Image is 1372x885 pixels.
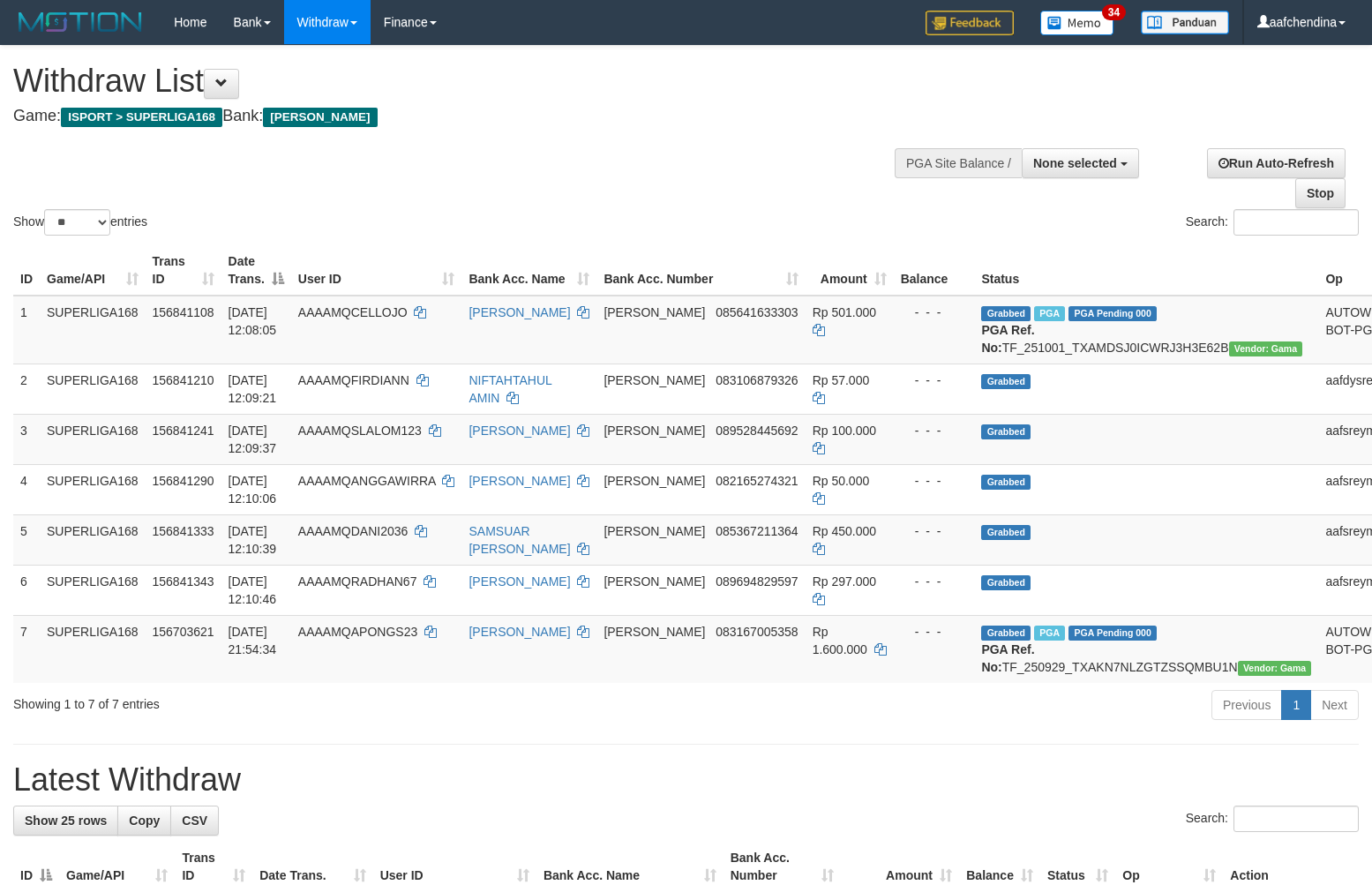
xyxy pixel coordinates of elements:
span: [PERSON_NAME] [263,108,377,127]
th: Game/API: activate to sort column ascending [40,245,146,296]
td: 4 [13,464,40,514]
td: SUPERLIGA168 [40,514,146,565]
span: Rp 57.000 [813,373,870,387]
span: [PERSON_NAME] [604,625,705,639]
img: panduan.png [1141,11,1229,34]
div: - - - [901,573,968,590]
b: PGA Ref. No: [981,323,1034,355]
span: CSV [182,814,207,828]
th: ID [13,245,40,296]
span: PGA Pending [1068,626,1157,641]
span: AAAAMQDANI2036 [298,524,409,538]
a: 1 [1281,690,1311,720]
span: Grabbed [981,424,1031,439]
span: [PERSON_NAME] [604,305,705,319]
span: 34 [1102,4,1126,20]
a: Previous [1211,690,1282,720]
span: 156841241 [153,424,214,438]
input: Search: [1233,209,1359,236]
h1: Latest Withdraw [13,762,1359,798]
span: 156841290 [153,474,214,488]
span: [DATE] 12:10:39 [229,524,277,556]
span: [DATE] 12:10:06 [229,474,277,506]
h4: Game: Bank: [13,108,897,125]
span: Marked by aafchhiseyha [1034,626,1065,641]
div: - - - [901,522,968,540]
span: 156841108 [153,305,214,319]
td: 3 [13,414,40,464]
td: SUPERLIGA168 [40,565,146,615]
input: Search: [1233,806,1359,832]
span: Vendor URL: https://trx31.1velocity.biz [1229,341,1303,356]
td: TF_250929_TXAKN7NLZGTZSSQMBU1N [974,615,1318,683]
span: Rp 501.000 [813,305,876,319]
a: [PERSON_NAME] [469,625,570,639]
td: SUPERLIGA168 [40,364,146,414]
td: TF_251001_TXAMDSJ0ICWRJ3H3E62B [974,296,1318,364]
td: SUPERLIGA168 [40,296,146,364]
td: SUPERLIGA168 [40,414,146,464]
img: Button%20Memo.svg [1040,11,1114,35]
span: AAAAMQAPONGS23 [298,625,417,639]
span: 156841333 [153,524,214,538]
img: MOTION_logo.png [13,9,147,35]
span: AAAAMQRADHAN67 [298,574,417,589]
td: SUPERLIGA168 [40,464,146,514]
span: Grabbed [981,525,1031,540]
th: Bank Acc. Name: activate to sort column ascending [461,245,596,296]
a: [PERSON_NAME] [469,424,570,438]
div: - - - [901,422,968,439]
td: 2 [13,364,40,414]
h1: Withdraw List [13,64,897,99]
img: Feedback.jpg [926,11,1014,35]
span: Copy 083106879326 to clipboard [716,373,798,387]
a: CSV [170,806,219,836]
span: Copy 082165274321 to clipboard [716,474,798,488]
td: SUPERLIGA168 [40,615,146,683]
a: SAMSUAR [PERSON_NAME] [469,524,570,556]
span: Marked by aafheankoy [1034,306,1065,321]
button: None selected [1022,148,1139,178]
label: Show entries [13,209,147,236]
a: Show 25 rows [13,806,118,836]
a: [PERSON_NAME] [469,474,570,488]
span: Rp 450.000 [813,524,876,538]
span: [PERSON_NAME] [604,373,705,387]
th: User ID: activate to sort column ascending [291,245,462,296]
div: - - - [901,304,968,321]
b: PGA Ref. No: [981,642,1034,674]
span: Copy 089694829597 to clipboard [716,574,798,589]
td: 6 [13,565,40,615]
span: Grabbed [981,306,1031,321]
span: Rp 50.000 [813,474,870,488]
span: ISPORT > SUPERLIGA168 [61,108,222,127]
th: Trans ID: activate to sort column ascending [146,245,221,296]
span: Copy 083167005358 to clipboard [716,625,798,639]
td: 5 [13,514,40,565]
div: - - - [901,371,968,389]
a: NIFTAHTAHUL AMIN [469,373,551,405]
span: Copy [129,814,160,828]
span: AAAAMQCELLOJO [298,305,408,319]
span: Grabbed [981,626,1031,641]
span: Show 25 rows [25,814,107,828]
span: AAAAMQANGGAWIRRA [298,474,436,488]
span: [DATE] 21:54:34 [229,625,277,656]
a: Run Auto-Refresh [1207,148,1346,178]
a: [PERSON_NAME] [469,305,570,319]
span: [PERSON_NAME] [604,474,705,488]
span: None selected [1033,156,1117,170]
span: [PERSON_NAME] [604,424,705,438]
span: Vendor URL: https://trx31.1velocity.biz [1238,661,1312,676]
div: - - - [901,623,968,641]
a: Stop [1295,178,1346,208]
a: Next [1310,690,1359,720]
a: [PERSON_NAME] [469,574,570,589]
span: 156841343 [153,574,214,589]
th: Status [974,245,1318,296]
th: Bank Acc. Number: activate to sort column ascending [596,245,805,296]
th: Date Trans.: activate to sort column descending [221,245,291,296]
span: [DATE] 12:09:37 [229,424,277,455]
span: Grabbed [981,575,1031,590]
span: Grabbed [981,374,1031,389]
